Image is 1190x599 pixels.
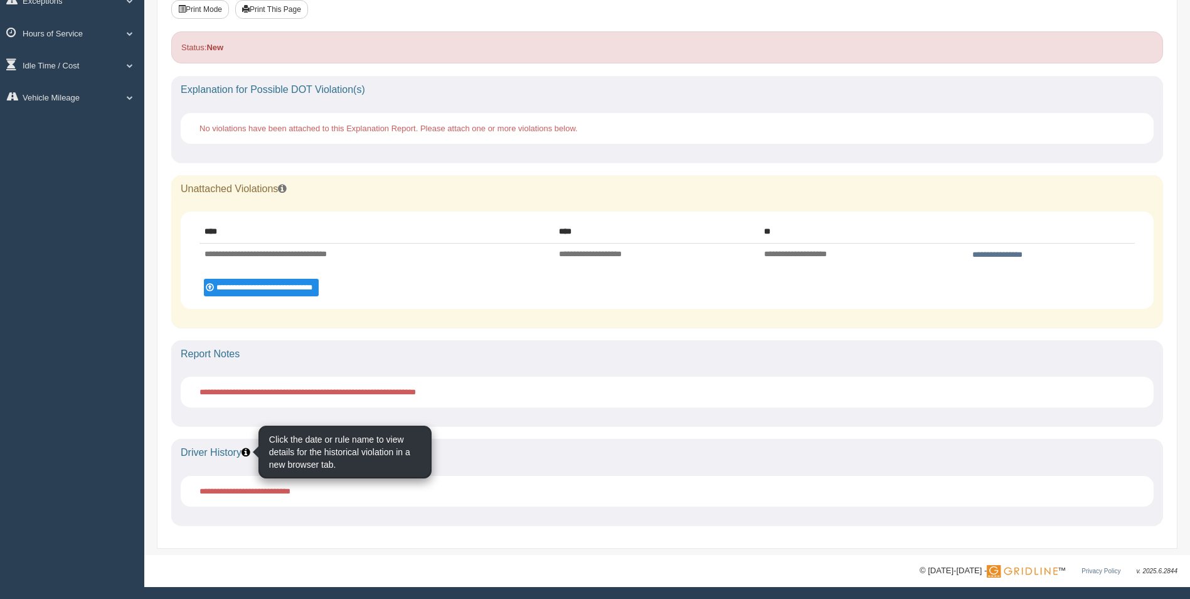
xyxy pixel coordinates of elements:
div: Status: [171,31,1163,63]
div: © [DATE]-[DATE] - ™ [920,564,1177,578]
div: Click the date or rule name to view details for the historical violation in a new browser tab. [260,427,430,477]
div: Unattached Violations [171,175,1163,203]
div: Report Notes [171,340,1163,368]
span: No violations have been attached to this Explanation Report. Please attach one or more violations... [199,124,578,133]
a: Privacy Policy [1081,568,1120,575]
img: Gridline [987,565,1058,578]
strong: New [206,43,223,52]
div: Driver History [171,439,1163,467]
span: v. 2025.6.2844 [1137,568,1177,575]
div: Explanation for Possible DOT Violation(s) [171,76,1163,104]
